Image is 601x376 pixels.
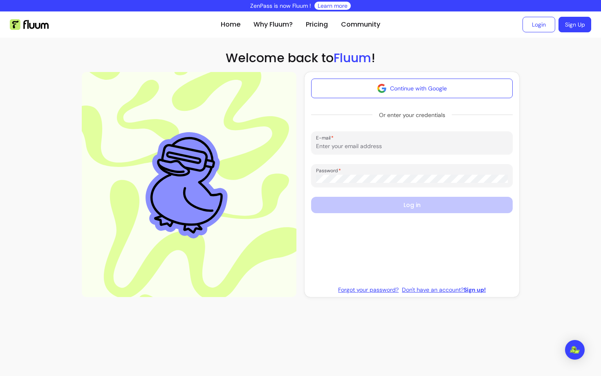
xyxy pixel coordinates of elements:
span: Fluum [334,49,371,67]
img: Aesthetic image [138,125,240,244]
input: Password [316,175,508,183]
a: Pricing [306,20,328,29]
b: Sign up! [464,286,486,293]
a: Sign Up [558,17,591,32]
div: Open Intercom Messenger [565,340,585,360]
label: Password [316,167,344,174]
a: Home [221,20,240,29]
a: Community [341,20,380,29]
label: E-mail [316,134,336,141]
a: Login [523,17,555,32]
img: avatar [377,83,387,93]
input: E-mail [316,142,508,150]
a: Why Fluum? [253,20,293,29]
span: Or enter your credentials [372,108,452,122]
a: Learn more [318,2,348,10]
img: Fluum Logo [10,19,49,30]
button: Continue with Google [311,79,513,98]
a: Forgot your password? [338,286,399,294]
p: ZenPass is now Fluum ! [250,2,311,10]
a: Don't have an account?Sign up! [402,286,486,294]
